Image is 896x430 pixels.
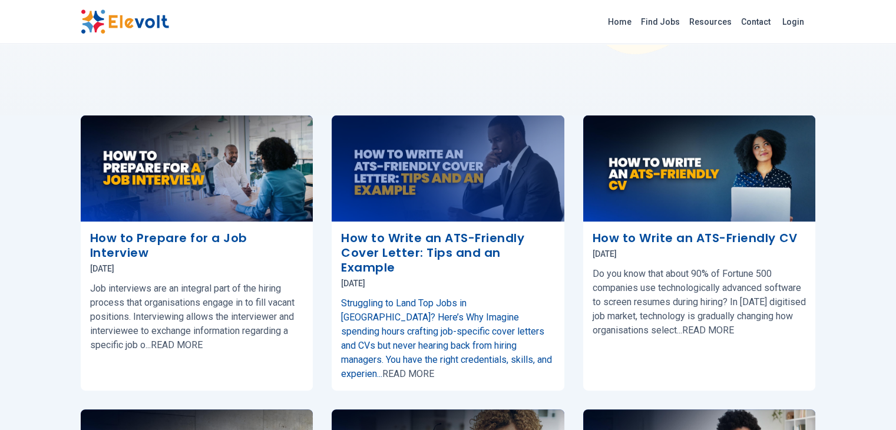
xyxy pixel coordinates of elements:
img: How to Write an ATS-Friendly CV : Elevolt Blog [583,115,816,221]
p: [DATE] [341,277,555,289]
a: Find Jobs [636,12,685,31]
p: [DATE] [90,263,304,274]
span: READ MORE [682,325,734,336]
a: Resources [685,12,736,31]
h3: How to Write an ATS-Friendly Cover Letter: Tips and an Example [341,231,555,275]
span: READ MORE [151,339,203,350]
a: Contact [736,12,775,31]
img: Elevolt [81,9,169,34]
h3: How to Write an ATS-Friendly CV [593,231,806,246]
a: Login [775,10,811,34]
img: How to Prepare for a Job Interview : Elevolt Blog [81,115,313,221]
img: How to Write an ATS-Friendly Cover Letter: Tips and an Example : Elevolt Blog [332,115,564,221]
span: READ MORE [382,368,434,379]
p: [DATE] [593,248,806,260]
h3: How to Prepare for a Job Interview [90,231,304,260]
a: How to Write an ATS-Friendly CV : Elevolt BlogHow to Write an ATS-Friendly CV[DATE]Do you know th... [583,115,816,391]
a: Home [603,12,636,31]
div: Struggling to Land Top Jobs in [GEOGRAPHIC_DATA]? Here’s Why Imagine spending hours crafting job-... [341,296,555,381]
a: How to Prepare for a Job Interview : Elevolt BlogHow to Prepare for a Job Interview[DATE]Job inte... [81,115,313,391]
div: Job interviews are an integral part of the hiring process that organisations engage in to fill va... [90,282,304,352]
div: Do you know that about 90% of Fortune 500 companies use technologically advanced software to scre... [593,267,806,338]
iframe: Chat Widget [837,373,896,430]
a: How to Write an ATS-Friendly Cover Letter: Tips and an Example : Elevolt BlogHow to Write an ATS-... [332,115,564,391]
